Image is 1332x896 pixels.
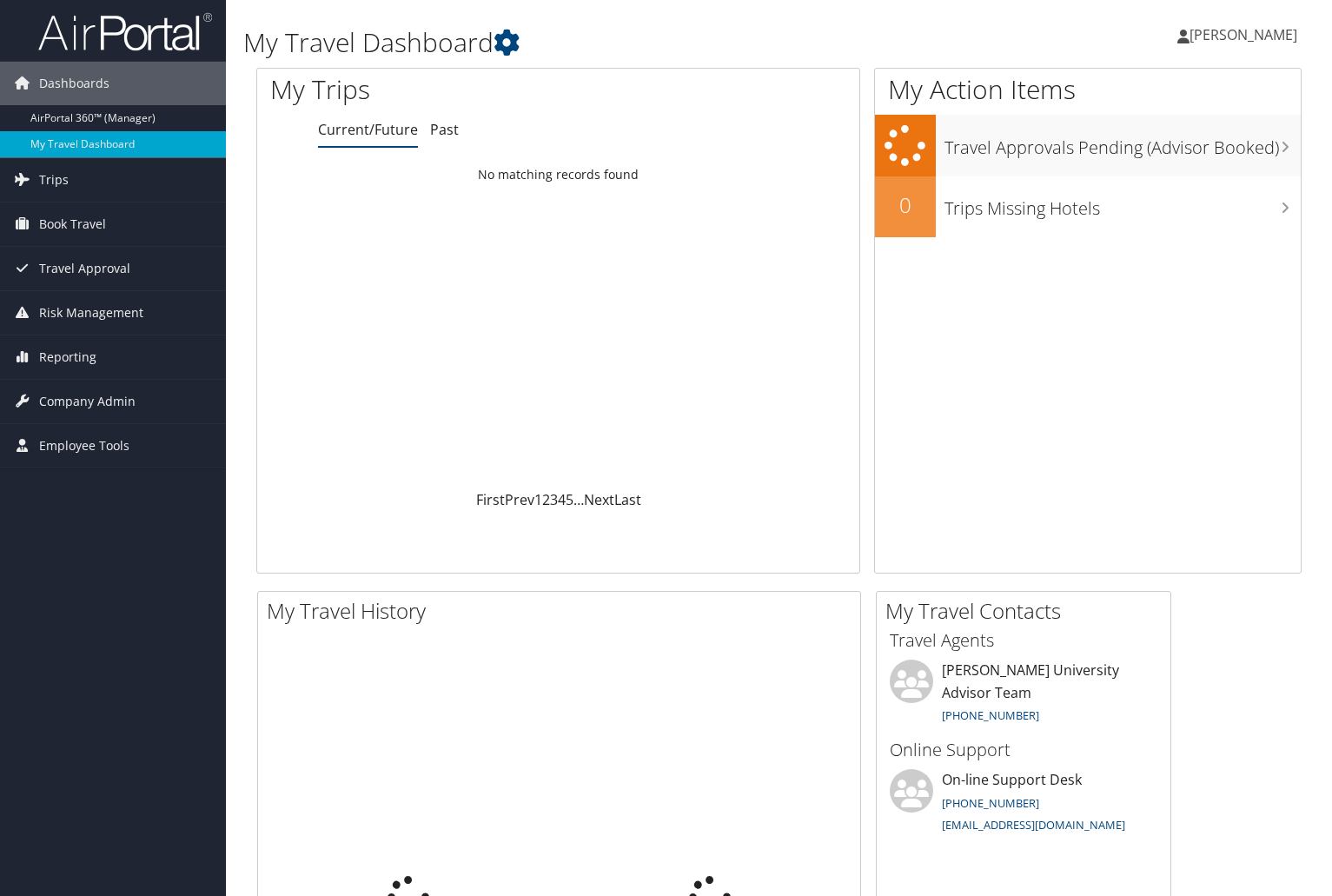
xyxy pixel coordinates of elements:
h3: Travel Agents [890,628,1157,653]
a: Travel Approvals Pending (Advisor Booked) [875,115,1302,176]
span: Dashboards [39,62,109,105]
li: On-line Support Desk [881,769,1166,840]
a: First [476,490,505,509]
a: 3 [550,490,558,509]
h3: Travel Approvals Pending (Advisor Booked) [944,127,1302,160]
a: [PERSON_NAME] [1177,9,1315,61]
a: 4 [558,490,566,509]
li: [PERSON_NAME] University Advisor Team [881,660,1166,731]
h3: Online Support [890,738,1157,762]
h1: My Action Items [875,71,1302,108]
a: Last [614,490,641,509]
a: [PHONE_NUMBER] [942,795,1039,811]
a: Current/Future [318,120,418,139]
h1: My Trips [270,71,596,108]
span: Risk Management [39,291,143,335]
span: Book Travel [39,202,106,246]
span: … [573,490,584,509]
a: 0Trips Missing Hotels [875,176,1302,237]
span: Reporting [39,335,96,379]
a: 2 [542,490,550,509]
img: airportal-logo.png [38,11,212,52]
h2: My Travel History [267,596,860,626]
span: [PERSON_NAME] [1190,25,1297,44]
span: Travel Approval [39,247,130,290]
h1: My Travel Dashboard [243,24,958,61]
span: Company Admin [39,380,136,423]
a: 5 [566,490,573,509]
span: Trips [39,158,69,202]
td: No matching records found [257,159,859,190]
h2: My Travel Contacts [885,596,1170,626]
span: Employee Tools [39,424,129,468]
a: Next [584,490,614,509]
a: 1 [534,490,542,509]
h3: Trips Missing Hotels [944,188,1302,221]
a: [PHONE_NUMBER] [942,707,1039,723]
h2: 0 [875,190,936,220]
a: [EMAIL_ADDRESS][DOMAIN_NAME] [942,817,1125,833]
a: Prev [505,490,534,509]
a: Past [430,120,459,139]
